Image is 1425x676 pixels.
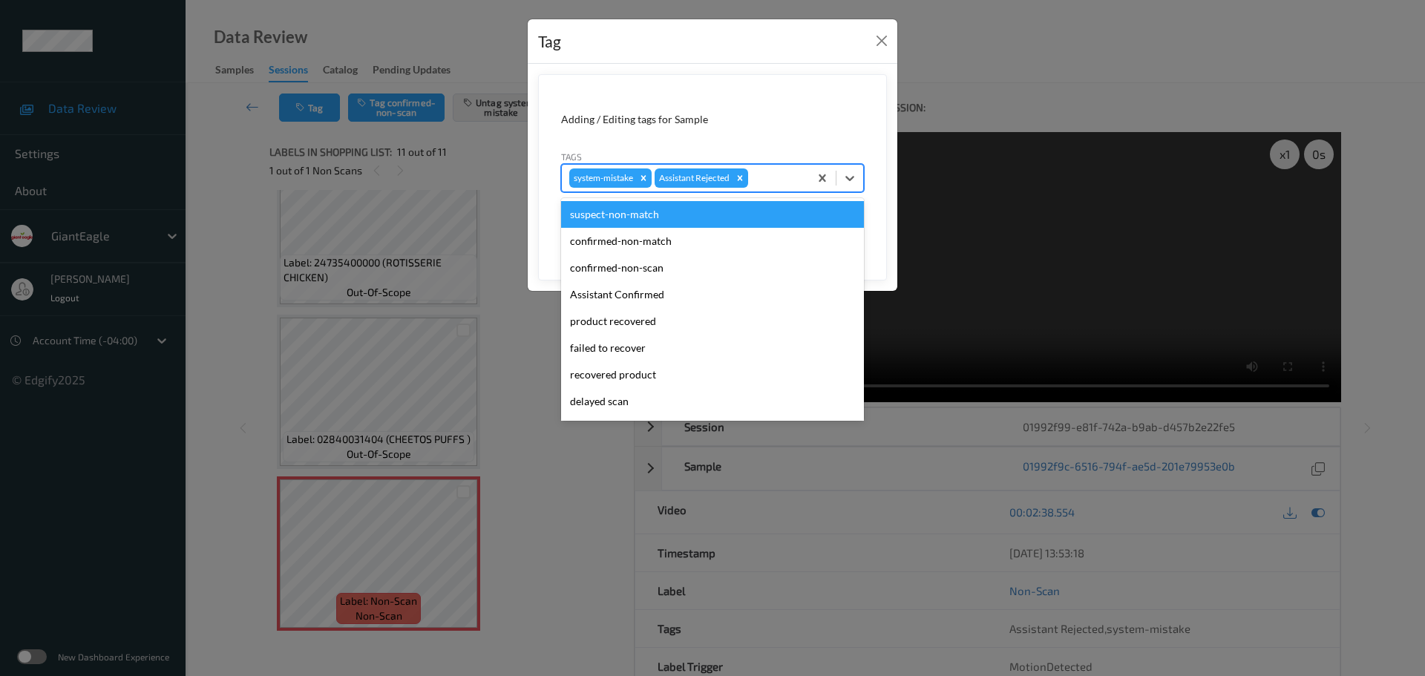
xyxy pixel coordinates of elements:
div: confirmed-non-scan [561,255,864,281]
div: Assistant Confirmed [561,281,864,308]
label: Tags [561,150,582,163]
div: failed to recover [561,335,864,361]
div: suspect-non-match [561,201,864,228]
div: Tag [538,30,561,53]
button: Close [871,30,892,51]
div: Remove system-mistake [635,168,652,188]
div: recovered product [561,361,864,388]
div: confirmed-non-match [561,228,864,255]
div: Unusual activity [561,415,864,442]
div: Assistant Rejected [655,168,732,188]
div: delayed scan [561,388,864,415]
div: system-mistake [569,168,635,188]
div: Adding / Editing tags for Sample [561,112,864,127]
div: product recovered [561,308,864,335]
div: Remove Assistant Rejected [732,168,748,188]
